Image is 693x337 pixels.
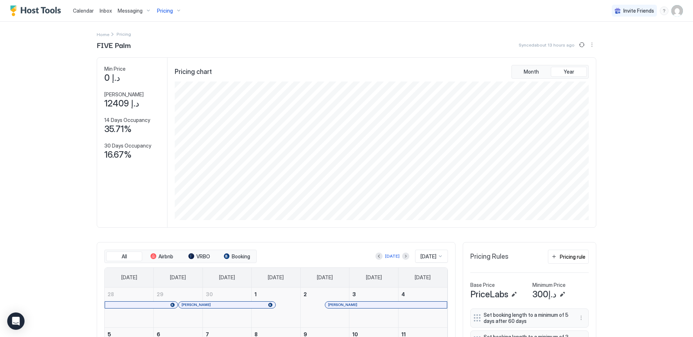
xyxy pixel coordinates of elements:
[415,274,431,281] span: [DATE]
[510,290,518,299] button: Edit
[73,8,94,14] span: Calendar
[182,302,211,307] span: [PERSON_NAME]
[470,308,589,328] div: Set booking length to a minimum of 5 days after 60 days menu
[366,274,382,281] span: [DATE]
[104,143,151,149] span: 30 Days Occupancy
[407,268,438,287] a: Saturday
[182,302,273,307] div: [PERSON_NAME]
[163,268,193,287] a: Monday
[181,251,217,262] button: VRBO
[158,253,173,260] span: Airbnb
[202,288,252,328] td: September 30, 2025
[623,8,654,14] span: Invite Friends
[219,274,235,281] span: [DATE]
[304,291,307,297] span: 2
[359,268,389,287] a: Friday
[301,288,349,301] a: October 2, 2025
[317,274,333,281] span: [DATE]
[157,8,173,14] span: Pricing
[10,5,64,16] a: Host Tools Logo
[588,40,596,49] button: More options
[398,288,447,328] td: October 4, 2025
[170,274,186,281] span: [DATE]
[310,268,340,287] a: Thursday
[470,289,508,300] span: PriceLabs
[97,30,109,38] a: Home
[122,253,127,260] span: All
[118,8,143,14] span: Messaging
[104,124,132,135] span: 35.71%
[261,268,291,287] a: Wednesday
[117,31,131,37] span: Breadcrumb
[402,253,409,260] button: Next month
[97,39,131,50] span: FIVE Palm
[219,251,255,262] button: Booking
[105,288,154,328] td: September 28, 2025
[671,5,683,17] div: User profile
[560,253,585,261] div: Pricing rule
[384,252,401,261] button: [DATE]
[268,274,284,281] span: [DATE]
[375,253,383,260] button: Previous month
[385,253,400,259] div: [DATE]
[104,73,120,83] span: د.إ 0
[470,253,509,261] span: Pricing Rules
[157,291,164,297] span: 29
[420,253,436,260] span: [DATE]
[232,253,250,260] span: Booking
[144,251,180,262] button: Airbnb
[106,251,142,262] button: All
[121,274,137,281] span: [DATE]
[532,282,566,288] span: Minimum Price
[97,30,109,38] div: Breadcrumb
[470,282,495,288] span: Base Price
[154,288,202,301] a: September 29, 2025
[564,69,574,75] span: Year
[252,288,301,328] td: October 1, 2025
[349,288,398,301] a: October 3, 2025
[484,312,570,324] span: Set booking length to a minimum of 5 days after 60 days
[203,288,252,301] a: September 30, 2025
[577,40,586,49] button: Sync prices
[519,42,575,48] span: Synced about 13 hours ago
[252,288,300,301] a: October 1, 2025
[349,288,398,328] td: October 3, 2025
[100,8,112,14] span: Inbox
[104,250,257,263] div: tab-group
[577,314,585,322] button: More options
[548,250,589,264] button: Pricing rule
[7,312,25,330] div: Open Intercom Messenger
[401,291,405,297] span: 4
[105,288,153,301] a: September 28, 2025
[513,67,549,77] button: Month
[196,253,210,260] span: VRBO
[104,149,132,160] span: 16.67%
[511,65,589,79] div: tab-group
[73,7,94,14] a: Calendar
[104,66,126,72] span: Min Price
[532,289,557,300] span: د.إ300
[104,91,144,98] span: [PERSON_NAME]
[398,288,447,301] a: October 4, 2025
[577,314,585,322] div: menu
[97,32,109,37] span: Home
[524,69,539,75] span: Month
[104,98,139,109] span: د.إ 12409
[206,291,213,297] span: 30
[660,6,668,15] div: menu
[254,291,257,297] span: 1
[175,68,212,76] span: Pricing chart
[352,291,356,297] span: 3
[108,291,114,297] span: 28
[300,288,349,328] td: October 2, 2025
[100,7,112,14] a: Inbox
[114,268,144,287] a: Sunday
[328,302,444,307] div: [PERSON_NAME]
[551,67,587,77] button: Year
[328,302,357,307] span: [PERSON_NAME]
[104,117,150,123] span: 14 Days Occupancy
[588,40,596,49] div: menu
[154,288,203,328] td: September 29, 2025
[212,268,242,287] a: Tuesday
